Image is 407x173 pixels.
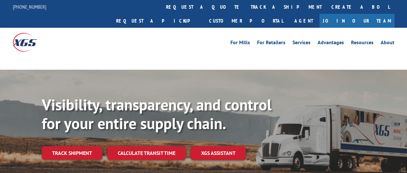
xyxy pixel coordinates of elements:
a: Advantages [318,40,344,47]
b: Visibility, transparency, and control for your entire supply chain. [42,95,272,133]
a: For Retailers [257,40,285,47]
a: Resources [351,40,374,47]
a: Join Our Team [319,14,394,28]
a: Request a pickup [111,14,204,28]
a: Services [292,40,310,47]
a: For Mills [230,40,250,47]
a: About [381,40,394,47]
a: [PHONE_NUMBER] [13,4,46,10]
a: Track shipment [42,146,102,160]
a: Agent [288,14,319,28]
a: Calculate transit time [107,146,186,160]
a: XGS ASSISTANT [191,146,246,160]
a: Customer Portal [204,14,288,28]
